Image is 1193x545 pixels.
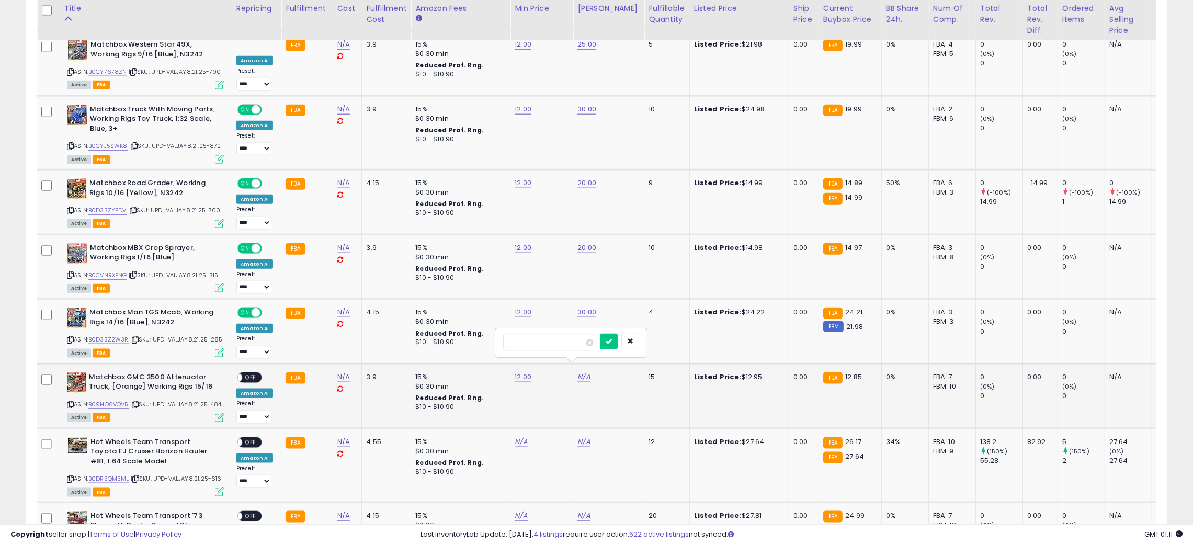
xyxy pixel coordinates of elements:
div: N/A [1109,105,1144,114]
div: FBA: 2 [933,105,968,114]
span: ON [238,179,252,188]
div: 0.00 [793,178,811,188]
div: 0.00 [793,437,811,447]
div: $27.64 [694,437,781,447]
div: Preset: [236,67,273,90]
div: 0 [980,262,1022,271]
a: N/A [337,39,350,50]
div: 0% [886,243,921,253]
div: $12.95 [694,372,781,382]
small: (150%) [987,447,1007,456]
span: FBA [93,413,110,422]
div: 14.99 [980,197,1022,207]
b: Matchbox MBX Crop Sprayer, Working Rigs 1/16 [Blue] [90,243,217,265]
div: $10 - $10.90 [415,70,502,79]
div: N/A [1109,308,1144,317]
a: B0CYJ5SWK8 [88,142,128,151]
a: N/A [337,178,350,188]
a: 12.00 [515,307,531,317]
div: 0 [980,308,1022,317]
b: Matchbox Man TGS Mcab, Working Rigs 14/16 [Blue], N3242 [89,308,217,330]
div: 15% [415,243,502,253]
div: 5 [1062,437,1105,447]
div: 0 [980,327,1022,336]
div: -14.99 [1027,178,1050,188]
div: $0.30 min [415,188,502,197]
small: (0%) [1156,382,1171,391]
div: N/A [1109,372,1144,382]
a: Terms of Use [89,529,134,539]
small: (0%) [1062,50,1077,58]
span: FBA [93,155,110,164]
div: 0 [1062,308,1105,317]
a: N/A [337,243,350,253]
small: FBA [823,372,843,384]
a: N/A [577,510,590,521]
div: Preset: [236,400,273,423]
div: Preset: [236,335,273,358]
div: 0.00 [1027,40,1050,49]
a: N/A [337,372,350,382]
div: Preset: [236,271,273,294]
div: 0.00 [1027,243,1050,253]
span: ON [238,105,252,114]
a: B0D33Z2W3R [88,335,129,344]
img: 51aLu8PUqGL._SL40_.jpg [67,178,87,199]
div: Amazon AI [236,121,273,130]
b: Matchbox Road Grader, Working Rigs 10/16 [Yellow], N3242 [89,178,217,200]
div: 0 [1062,178,1105,188]
div: 0.00 [793,105,811,114]
small: FBA [823,308,843,319]
div: 0 [980,372,1022,382]
div: 0% [886,105,921,114]
div: $10 - $10.90 [415,135,502,144]
div: Amazon AI [236,324,273,333]
span: OFF [242,438,259,447]
div: FBA: 3 [933,243,968,253]
a: N/A [337,510,350,521]
div: Fulfillable Quantity [649,3,685,25]
small: (0%) [1062,382,1077,391]
a: B0D33ZYFDV [88,206,127,215]
b: Listed Price: [694,437,742,447]
div: Title [64,3,228,14]
small: Amazon Fees. [415,14,422,24]
div: 1 [1062,197,1105,207]
div: 0.00 [1027,308,1050,317]
img: 51X0vBl1+mL._SL40_.jpg [67,511,88,528]
div: Total Rev. Diff. [1027,3,1053,36]
div: 15% [415,178,502,188]
div: FBM: 10 [933,382,968,391]
small: FBA [286,437,305,449]
small: (0%) [1156,253,1171,262]
small: (-100%) [1069,188,1093,197]
div: Min Price [515,3,569,14]
span: | SKU: UPD-VALJAY8.21.25-790 [129,67,221,76]
small: (0%) [980,253,995,262]
div: Num of Comp. [933,3,971,25]
a: N/A [515,437,527,447]
span: ON [238,244,252,253]
img: 51XfSG+fQtL._SL40_.jpg [67,308,87,328]
small: (150%) [1069,447,1089,456]
small: FBA [286,40,305,51]
small: FBM [823,321,844,332]
small: (0%) [1062,253,1077,262]
small: (-100%) [987,188,1011,197]
small: (0%) [1062,115,1077,123]
b: Listed Price: [694,243,742,253]
a: B0CY7678ZN [88,67,127,76]
div: 0 [1062,262,1105,271]
div: 0 [1062,40,1105,49]
a: 12.00 [515,104,531,115]
div: $0.30 min [415,114,502,123]
a: 4 listings [533,529,563,539]
div: 0% [886,40,921,49]
a: 12.00 [515,39,531,50]
small: FBA [823,178,843,190]
span: FBA [93,81,110,89]
div: ASIN: [67,40,224,88]
a: 25.00 [577,39,596,50]
b: Reduced Prof. Rng. [415,199,484,208]
div: 3.9 [366,40,403,49]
